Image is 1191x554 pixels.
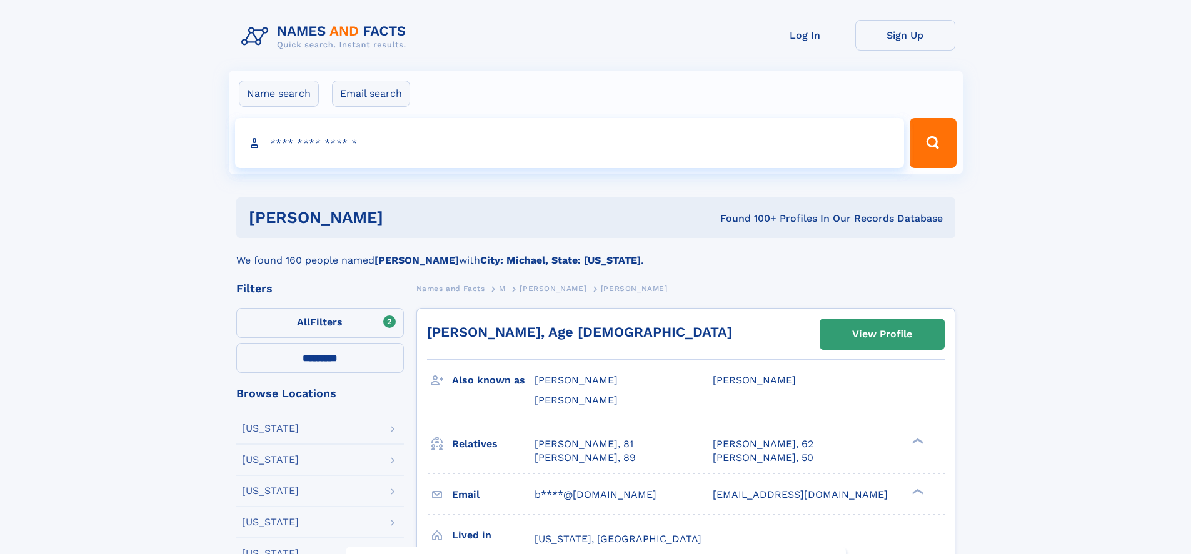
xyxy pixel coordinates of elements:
[236,388,404,399] div: Browse Locations
[535,437,633,451] a: [PERSON_NAME], 81
[855,20,955,51] a: Sign Up
[535,394,618,406] span: [PERSON_NAME]
[236,20,416,54] img: Logo Names and Facts
[236,283,404,294] div: Filters
[242,455,299,465] div: [US_STATE]
[713,374,796,386] span: [PERSON_NAME]
[909,487,924,495] div: ❯
[427,324,732,340] a: [PERSON_NAME], Age [DEMOGRAPHIC_DATA]
[551,212,943,225] div: Found 100+ Profiles In Our Records Database
[755,20,855,51] a: Log In
[535,451,636,465] a: [PERSON_NAME], 89
[852,320,912,349] div: View Profile
[520,284,586,293] span: [PERSON_NAME]
[535,533,701,545] span: [US_STATE], [GEOGRAPHIC_DATA]
[242,486,299,496] div: [US_STATE]
[297,316,310,328] span: All
[713,488,888,500] span: [EMAIL_ADDRESS][DOMAIN_NAME]
[332,81,410,107] label: Email search
[520,280,586,296] a: [PERSON_NAME]
[249,210,552,225] h1: [PERSON_NAME]
[480,254,641,266] b: City: Michael, State: [US_STATE]
[452,484,535,505] h3: Email
[242,423,299,433] div: [US_STATE]
[452,433,535,455] h3: Relatives
[820,319,944,349] a: View Profile
[499,284,506,293] span: M
[713,451,813,465] a: [PERSON_NAME], 50
[235,118,905,168] input: search input
[910,118,956,168] button: Search Button
[242,517,299,527] div: [US_STATE]
[452,370,535,391] h3: Also known as
[374,254,459,266] b: [PERSON_NAME]
[601,284,668,293] span: [PERSON_NAME]
[416,280,485,296] a: Names and Facts
[535,374,618,386] span: [PERSON_NAME]
[239,81,319,107] label: Name search
[713,437,813,451] a: [PERSON_NAME], 62
[909,437,924,445] div: ❯
[452,525,535,546] h3: Lived in
[499,280,506,296] a: M
[236,238,955,268] div: We found 160 people named with .
[236,308,404,338] label: Filters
